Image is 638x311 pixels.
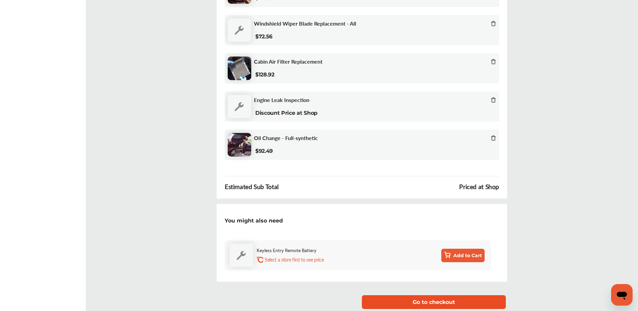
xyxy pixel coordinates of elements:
div: Estimated Sub Total [225,183,279,191]
img: cabin-air-filter-replacement-thumb.jpg [228,57,251,80]
img: oil-change-thumb.jpg [228,133,251,157]
button: Go to checkout [362,295,506,309]
p: You might also need [225,217,283,224]
span: Windshield Wiper Blade Replacement - All [254,20,356,27]
span: Engine Leak Inspection [254,97,309,103]
img: default_wrench_icon.d1a43860.svg [228,95,251,118]
div: Priced at Shop [459,183,499,191]
img: default_wrench_icon.d1a43860.svg [228,19,251,42]
img: default_wrench_icon.d1a43860.svg [230,244,253,267]
button: Add to Cart [441,249,485,262]
b: $128.92 [255,71,274,78]
iframe: Button to launch messaging window [611,284,633,306]
span: Cabin Air Filter Replacement [254,58,323,65]
span: Oil Change - Full-synthetic [254,135,318,141]
b: $92.49 [255,148,273,154]
p: Select a store first to see price [265,256,324,263]
div: Keyless Entry Remote Battery [257,246,316,254]
b: Discount Price at Shop [255,110,317,116]
b: $72.56 [255,33,272,40]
